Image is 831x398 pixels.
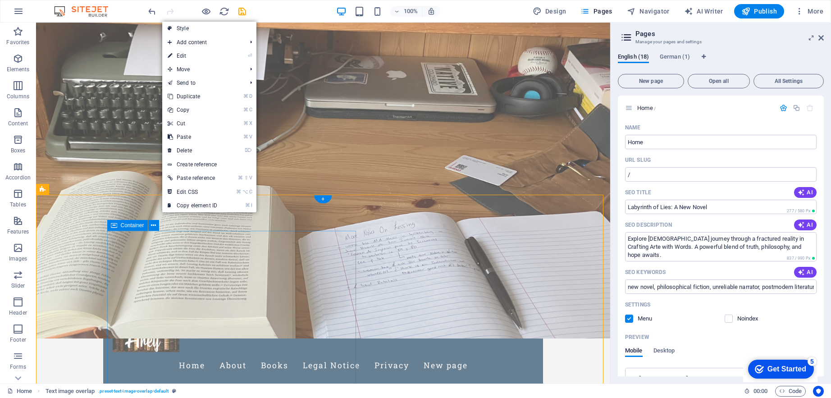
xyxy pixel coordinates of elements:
a: ⌘⇧VPaste reference [162,171,223,185]
span: Publish [741,7,777,16]
a: Style [162,22,256,35]
i: ⏎ [248,53,252,59]
nav: breadcrumb [46,386,177,397]
p: Features [7,228,29,235]
span: Open all [692,78,746,84]
input: Last part of the URL for this page [625,167,817,182]
i: V [249,134,252,140]
span: : [760,388,761,394]
p: Footer [10,336,26,343]
span: All Settings [758,78,820,84]
span: AI [798,221,813,229]
span: Code [779,386,802,397]
p: Name [625,124,640,131]
button: undo [146,6,157,17]
label: Last part of the URL for this page [625,156,651,164]
a: ⌘XCut [162,117,223,130]
i: ⌦ [245,147,252,153]
i: Save (Ctrl+S) [237,6,247,17]
i: V [249,175,252,181]
span: Click to select. Double-click to edit [46,386,95,397]
div: Duplicate [793,104,800,112]
div: Language Tabs [618,53,824,70]
i: ⌘ [243,107,248,113]
img: Editor Logo [52,6,119,17]
label: The page title in search results and browser tabs [625,189,651,196]
button: reload [219,6,229,17]
p: Preview of your page in search results [625,334,649,341]
i: ⌘ [243,93,248,99]
p: Columns [7,93,29,100]
i: Reload page [219,6,229,17]
p: Content [8,120,28,127]
div: Home/ [635,105,775,111]
textarea: Explore [DEMOGRAPHIC_DATA] journey through a fractured reality in Crafting Arte with Words. A pow... [625,232,817,261]
a: ⌘DDuplicate [162,90,223,103]
button: Pages [577,4,616,18]
div: Get Started [24,10,63,18]
i: ⌥ [242,189,248,195]
p: Tables [10,201,26,208]
p: SEO Title [625,189,651,196]
button: 100% [390,6,422,17]
a: ⏎Edit [162,49,223,63]
button: save [237,6,247,17]
button: AI [794,187,817,198]
span: Calculated pixel length in search results [785,208,817,214]
p: SEO Description [625,221,672,229]
span: Container [121,223,144,228]
div: Preview [625,347,675,364]
span: Click to open page [637,105,656,111]
a: ⌘CCopy [162,103,223,117]
span: Pages [580,7,612,16]
button: Design [529,4,570,18]
span: More [795,7,823,16]
button: All Settings [753,74,824,88]
h6: Session time [744,386,768,397]
button: Publish [734,4,784,18]
p: Settings [625,301,650,308]
a: Click to cancel selection. Double-click to open Pages [7,386,32,397]
button: AI [794,220,817,230]
button: AI [794,267,817,278]
button: Navigator [623,4,673,18]
i: I [251,202,252,208]
div: The startpage cannot be deleted [806,104,814,112]
div: Get Started 5 items remaining, 0% complete [5,5,71,23]
i: ⌘ [236,189,241,195]
button: Usercentrics [813,386,824,397]
h3: Manage your pages and settings [635,38,806,46]
div: Settings [780,104,787,112]
span: Move [162,63,243,76]
i: C [249,107,252,113]
p: Accordion [5,174,31,181]
h2: Pages [635,30,824,38]
i: This element is a customizable preset [172,389,176,393]
p: Slider [11,282,25,289]
i: ⇧ [244,175,248,181]
a: ⌘ICopy element ID [162,199,223,212]
i: X [249,120,252,126]
i: D [249,93,252,99]
p: Images [9,255,27,262]
a: ⌘⌥CEdit CSS [162,185,223,199]
p: SEO Keywords [625,269,666,276]
span: Add content [162,36,243,49]
p: Elements [7,66,30,73]
span: Desktop [653,345,675,358]
span: Mobile [625,345,643,358]
i: ⌘ [243,134,248,140]
p: Favorites [6,39,29,46]
button: AI Writer [680,4,727,18]
p: URL SLUG [625,156,651,164]
p: Define if you want this page to be shown in auto-generated navigation. [638,315,667,323]
span: German (1) [660,51,690,64]
span: English (18) [618,51,649,64]
div: + [314,195,332,203]
i: On resize automatically adjust zoom level to fit chosen device. [427,7,435,15]
span: 277 / 580 Px [787,209,810,213]
span: [DOMAIN_NAME] [639,374,688,383]
div: 5 [64,2,73,11]
i: ⌘ [238,175,243,181]
i: ⌘ [245,202,250,208]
